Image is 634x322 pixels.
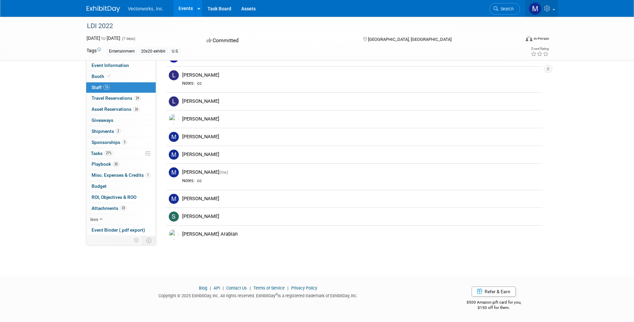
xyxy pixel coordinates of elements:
span: Giveaways [92,117,113,123]
img: M.jpg [169,150,179,160]
img: L.jpg [169,96,179,106]
span: 29 [134,96,141,101]
div: In-Person [533,36,549,41]
span: Event Information [92,63,129,68]
td: Toggle Event Tabs [142,236,156,245]
a: Search [489,3,520,15]
img: ExhibitDay [87,6,120,12]
div: Copyright © 2025 ExhibitDay, Inc. All rights reserved. ExhibitDay is a registered trademark of Ex... [87,291,430,299]
span: (7 days) [121,36,135,41]
span: Attachments [92,206,127,211]
div: [PERSON_NAME] [182,98,540,104]
div: Notes: [182,178,195,183]
div: [PERSON_NAME] [182,116,540,122]
img: L.jpg [169,70,179,80]
a: Booth [86,71,156,82]
span: Sponsorships [92,140,127,145]
span: (me) [219,170,228,175]
div: Committed [205,35,352,47]
span: [GEOGRAPHIC_DATA], [GEOGRAPHIC_DATA] [368,37,452,42]
span: 33 [120,206,127,211]
td: Tags [87,47,101,55]
div: [PERSON_NAME] [182,213,540,220]
img: M.jpg [169,194,179,204]
a: Misc. Expenses & Credits1 [86,170,156,181]
span: ROI, Objectives & ROO [92,194,136,200]
img: Format-Inperson.png [526,36,532,41]
span: to [100,35,107,41]
a: ROI, Objectives & ROO [86,192,156,203]
span: Vectorworks, Inc. [128,6,164,11]
a: Asset Reservations26 [86,104,156,115]
td: Personalize Event Tab Strip [131,236,142,245]
span: Budget [92,183,107,189]
span: Playbook [92,161,119,167]
img: Michael Bance [529,2,541,15]
div: cc [197,178,540,184]
img: M.jpg [169,167,179,177]
a: Contact Us [226,286,247,291]
div: $500 Amazon gift card for you, [440,295,548,311]
a: Travel Reservations29 [86,93,156,104]
a: Attachments33 [86,203,156,214]
a: API [214,286,220,291]
span: | [208,286,213,291]
a: Playbook35 [86,159,156,170]
span: Travel Reservations [92,95,141,101]
span: [DATE] [DATE] [87,35,120,41]
div: Event Rating [531,47,549,51]
span: Search [498,6,514,11]
span: Misc. Expenses & Credits [92,172,150,178]
span: 35 [113,162,119,167]
img: S.jpg [169,212,179,222]
i: Booth reservation complete [107,74,111,78]
div: [PERSON_NAME] [182,151,540,158]
a: Blog [199,286,207,291]
span: 2 [116,129,121,134]
span: Tasks [91,151,113,156]
div: [PERSON_NAME] Arabian [182,231,540,237]
a: Privacy Policy [291,286,317,291]
span: Shipments [92,129,121,134]
div: $150 off for them. [440,305,548,311]
a: Refer & Earn [472,287,516,297]
div: [PERSON_NAME] [182,169,540,175]
span: 3 [122,140,127,145]
div: U.S. [170,48,181,55]
div: LDI 2022 [85,20,510,32]
div: Notes: [182,81,195,86]
a: Terms of Service [253,286,285,291]
span: 27% [104,151,113,156]
a: Event Information [86,60,156,71]
img: M.jpg [169,132,179,142]
div: 20x20 exhibit [139,48,167,55]
span: Booth [92,74,112,79]
div: Entertainment [107,48,137,55]
span: Event Binder (.pdf export) [92,227,145,233]
div: [PERSON_NAME] [182,134,540,140]
a: less [86,214,156,225]
span: | [286,286,290,291]
span: | [248,286,252,291]
span: Staff [92,85,110,90]
a: Staff16 [86,82,156,93]
a: Tasks27% [86,148,156,159]
span: 1 [145,173,150,178]
a: Sponsorships3 [86,137,156,148]
a: Shipments2 [86,126,156,137]
span: | [221,286,225,291]
a: Event Binder (.pdf export) [86,225,156,236]
span: Asset Reservations [92,106,140,112]
a: Budget [86,181,156,192]
div: cc [197,81,540,86]
span: 26 [133,107,140,112]
a: Giveaways [86,115,156,126]
span: less [90,217,98,222]
div: Event Format [481,35,549,45]
div: [PERSON_NAME] [182,72,540,78]
span: 16 [103,85,110,90]
sup: ® [275,293,278,296]
div: [PERSON_NAME] [182,195,540,202]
